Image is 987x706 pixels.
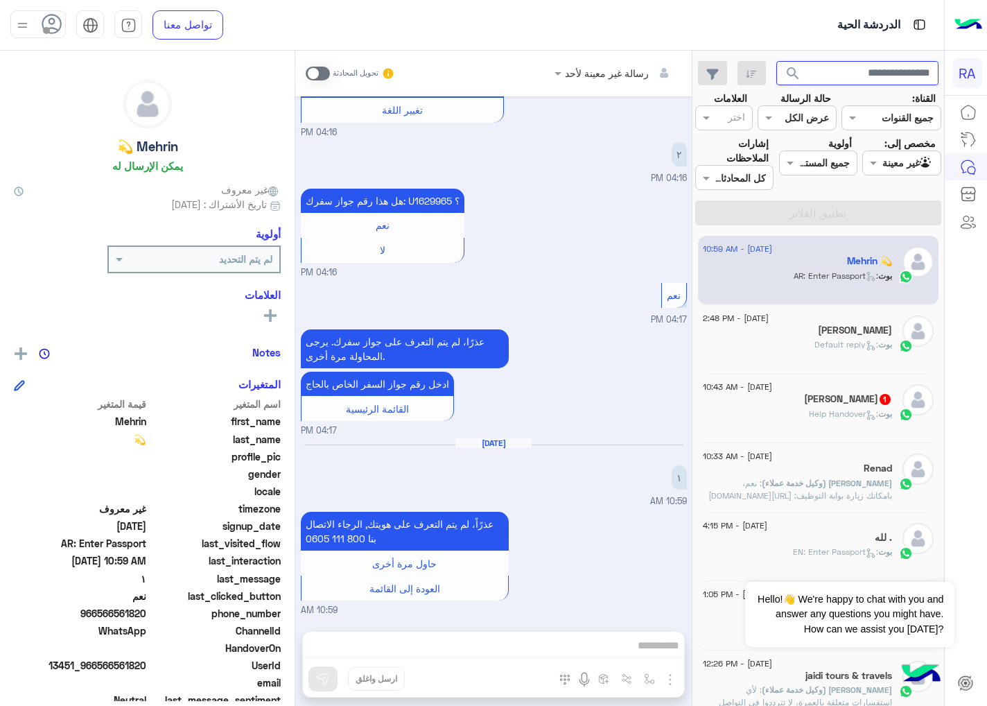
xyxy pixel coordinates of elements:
[301,424,337,438] span: 04:17 PM
[805,670,892,682] h5: jaidi tours & travels
[703,243,772,255] span: [DATE] - 10:59 AM
[149,519,281,533] span: signup_date
[703,450,772,463] span: [DATE] - 10:33 AM
[902,316,934,347] img: defaultAdmin.png
[149,414,281,429] span: first_name
[114,10,142,40] a: tab
[878,270,892,281] span: بوت
[794,270,878,281] span: : AR: Enter Passport
[902,384,934,415] img: defaultAdmin.png
[728,110,747,128] div: اختر
[256,227,281,240] h6: أولوية
[149,606,281,621] span: phone_number
[14,675,146,690] span: null
[14,571,146,586] span: ١
[14,467,146,481] span: null
[301,372,454,396] p: 21/7/2025, 4:17 PM
[382,104,423,116] span: تغيير اللغة
[651,173,687,183] span: 04:16 PM
[762,685,892,695] span: [PERSON_NAME] (وكيل خدمة عملاء)
[745,582,954,647] span: Hello!👋 We're happy to chat with you and answer any questions you might have. How can we assist y...
[14,289,281,301] h6: العلامات
[82,17,98,33] img: tab
[703,657,772,670] span: [DATE] - 12:26 PM
[149,658,281,673] span: UserId
[804,393,892,405] h5: Mahmoud Elbarbary
[14,501,146,516] span: غير معروف
[149,432,281,447] span: last_name
[149,501,281,516] span: timezone
[776,61,810,91] button: search
[14,589,146,603] span: نعم
[847,255,892,267] h5: Mehrin 💫
[880,394,891,405] span: 1
[149,589,281,603] span: last_clicked_button
[301,604,338,617] span: 10:59 AM
[899,408,913,422] img: WhatsApp
[878,408,892,419] span: بوت
[912,91,936,105] label: القناة:
[703,381,772,393] span: [DATE] - 10:43 AM
[112,160,183,172] h6: يمكن الإرسال له
[14,606,146,621] span: 966566561820
[952,58,982,88] div: RA
[372,558,437,569] span: حاول مرة أخرى
[149,571,281,586] span: last_message
[15,347,27,360] img: add
[875,532,892,544] h5: . لله
[899,477,913,491] img: WhatsApp
[899,685,913,698] img: WhatsApp
[695,136,769,166] label: إشارات الملاحظات
[14,623,146,638] span: 2
[864,463,892,474] h5: Renad
[238,378,281,390] h6: المتغيرات
[814,339,878,350] span: : Default reply
[14,484,146,499] span: null
[149,467,281,481] span: gender
[117,139,178,155] h5: Mehrin 💫
[149,641,281,655] span: HandoverOn
[793,546,878,557] span: : EN: Enter Passport
[667,289,681,301] span: نعم
[14,414,146,429] span: Mehrin
[650,496,687,506] span: 10:59 AM
[121,17,137,33] img: tab
[221,182,281,197] span: غير معروف
[39,348,50,359] img: notes
[301,329,509,368] p: 21/7/2025, 4:17 PM
[14,536,146,551] span: AR: Enter Passport
[651,314,687,325] span: 04:17 PM
[809,408,878,419] span: : Help Handover
[902,454,934,485] img: defaultAdmin.png
[149,553,281,568] span: last_interaction
[149,484,281,499] span: locale
[911,16,928,33] img: tab
[703,312,769,325] span: [DATE] - 2:48 PM
[672,142,687,166] p: 21/7/2025, 4:16 PM
[902,523,934,554] img: defaultAdmin.png
[301,512,509,551] p: 11/8/2025, 10:59 AM
[346,403,409,415] span: القائمة الرئيسية
[333,68,378,79] small: تحويل المحادثة
[171,197,267,212] span: تاريخ الأشتراك : [DATE]
[380,244,385,256] span: لا
[884,136,936,150] label: مخصص إلى:
[695,200,941,225] button: تطبيق الفلاتر
[818,325,892,336] h5: أحمد زبيدي
[878,546,892,557] span: بوت
[828,136,852,150] label: أولوية
[837,16,900,35] p: الدردشة الحية
[703,519,767,532] span: [DATE] - 4:15 PM
[672,465,687,490] p: 11/8/2025, 10:59 AM
[14,658,146,673] span: 13451_966566561820
[14,553,146,568] span: 2025-08-11T07:59:40.618Z
[149,449,281,464] span: profile_pic
[902,246,934,277] img: defaultAdmin.png
[14,397,146,411] span: قيمة المتغير
[899,339,913,353] img: WhatsApp
[348,667,405,691] button: ارسل واغلق
[762,478,892,488] span: [PERSON_NAME] (وكيل خدمة عملاء)
[714,91,747,105] label: العلامات
[899,546,913,560] img: WhatsApp
[369,583,440,594] span: العودة إلى القائمة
